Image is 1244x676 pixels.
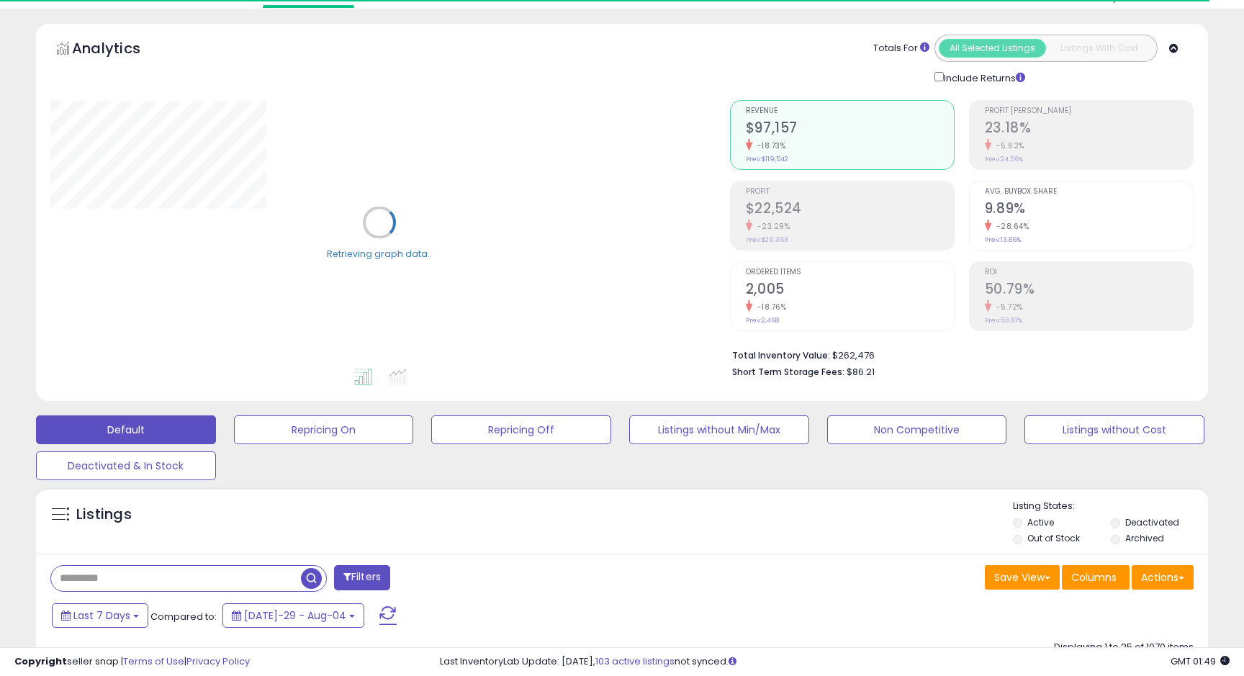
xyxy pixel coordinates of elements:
h2: $22,524 [746,200,954,220]
button: Repricing On [234,415,414,444]
small: Prev: 24.56% [985,155,1023,163]
h2: 50.79% [985,281,1193,300]
small: -28.64% [991,221,1029,232]
span: ROI [985,269,1193,276]
button: Repricing Off [431,415,611,444]
h5: Analytics [72,38,168,62]
small: -23.29% [752,221,790,232]
small: Prev: 13.86% [985,235,1021,244]
span: Compared to: [150,610,217,623]
div: Last InventoryLab Update: [DATE], not synced. [440,655,1230,669]
label: Archived [1125,532,1164,544]
div: seller snap | | [14,655,250,669]
button: Listings without Min/Max [629,415,809,444]
h2: 2,005 [746,281,954,300]
span: Columns [1071,570,1117,585]
button: Deactivated & In Stock [36,451,216,480]
button: Non Competitive [827,415,1007,444]
span: 2025-08-12 01:49 GMT [1171,654,1230,668]
button: Filters [334,565,390,590]
small: Prev: $29,363 [746,235,788,244]
h2: $97,157 [746,120,954,139]
span: [DATE]-29 - Aug-04 [244,608,346,623]
span: Revenue [746,107,954,115]
button: All Selected Listings [939,39,1046,58]
small: Prev: 53.87% [985,316,1022,325]
b: Short Term Storage Fees: [732,366,844,378]
label: Active [1027,516,1054,528]
h5: Listings [76,505,132,525]
span: $86.21 [847,365,875,379]
button: Actions [1132,565,1194,590]
small: -5.62% [991,140,1024,151]
b: Total Inventory Value: [732,349,830,361]
small: -5.72% [991,302,1023,312]
h2: 9.89% [985,200,1193,220]
label: Deactivated [1125,516,1179,528]
li: $262,476 [732,346,1183,363]
div: Retrieving graph data.. [327,247,432,260]
p: Listing States: [1013,500,1207,513]
div: Totals For [873,42,929,55]
button: Columns [1062,565,1130,590]
button: Listings without Cost [1024,415,1204,444]
span: Profit [PERSON_NAME] [985,107,1193,115]
span: Profit [746,188,954,196]
span: Avg. Buybox Share [985,188,1193,196]
div: Displaying 1 to 25 of 1070 items [1054,641,1194,654]
a: 103 active listings [595,654,675,668]
div: Include Returns [924,69,1042,86]
small: -18.73% [752,140,786,151]
small: -18.76% [752,302,787,312]
h2: 23.18% [985,120,1193,139]
button: [DATE]-29 - Aug-04 [222,603,364,628]
a: Privacy Policy [186,654,250,668]
button: Save View [985,565,1060,590]
label: Out of Stock [1027,532,1080,544]
span: Ordered Items [746,269,954,276]
button: Default [36,415,216,444]
a: Terms of Use [123,654,184,668]
button: Listings With Cost [1045,39,1153,58]
button: Last 7 Days [52,603,148,628]
small: Prev: $119,542 [746,155,788,163]
strong: Copyright [14,654,67,668]
span: Last 7 Days [73,608,130,623]
small: Prev: 2,468 [746,316,779,325]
